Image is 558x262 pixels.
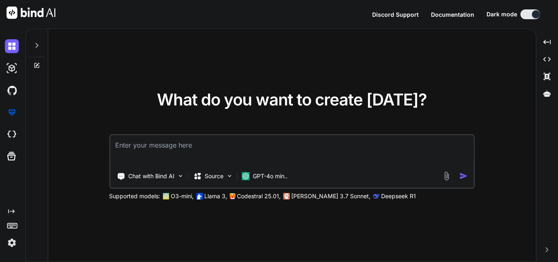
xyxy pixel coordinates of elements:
p: O3-mini, [171,192,194,200]
p: Source [205,172,223,180]
p: Llama 3, [204,192,227,200]
img: cloudideIcon [5,128,19,141]
img: Bind AI [7,7,56,19]
img: darkAi-studio [5,61,19,75]
span: Discord Support [372,11,419,18]
img: premium [5,105,19,119]
img: icon [459,172,468,180]
button: Documentation [431,10,474,19]
img: claude [283,193,290,199]
img: darkChat [5,39,19,53]
img: githubDark [5,83,19,97]
span: Dark mode [487,10,517,18]
p: GPT-4o min.. [253,172,288,180]
img: claude [373,193,379,199]
img: GPT-4o mini [241,172,250,180]
img: Llama2 [196,193,203,199]
img: attachment [442,171,451,181]
img: Mistral-AI [230,193,235,199]
img: GPT-4 [163,193,169,199]
span: Documentation [431,11,474,18]
p: Supported models: [109,192,160,200]
p: Deepseek R1 [381,192,416,200]
p: Codestral 25.01, [237,192,281,200]
p: [PERSON_NAME] 3.7 Sonnet, [291,192,371,200]
img: settings [5,236,19,250]
img: Pick Models [226,172,233,179]
button: Discord Support [372,10,419,19]
span: What do you want to create [DATE]? [157,90,427,110]
p: Chat with Bind AI [128,172,174,180]
img: Pick Tools [177,172,184,179]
